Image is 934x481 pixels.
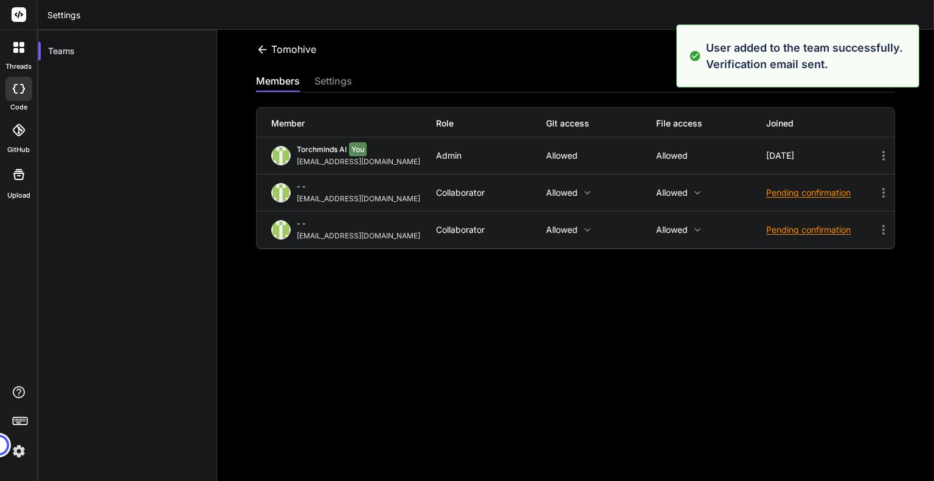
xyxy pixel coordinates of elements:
[7,145,30,155] label: GitHub
[38,38,216,64] div: Teams
[297,145,347,154] span: torchminds AI
[436,188,546,198] div: Collaborator
[9,441,29,462] img: settings
[689,40,701,72] img: alert
[297,182,306,191] span: - -
[436,117,546,130] div: Role
[7,190,30,201] label: Upload
[5,61,32,72] label: threads
[656,188,766,198] p: Allowed
[271,117,436,130] div: Member
[271,183,291,202] img: profile_image
[706,40,912,72] p: User added to the team successfully. Verification email sent.
[766,187,876,199] div: Pending confirmation
[297,231,425,241] div: [EMAIL_ADDRESS][DOMAIN_NAME]
[656,151,766,161] p: Allowed
[256,74,300,91] div: members
[271,146,291,165] img: profile_image
[656,117,766,130] div: File access
[546,225,656,235] p: Allowed
[546,188,656,198] p: Allowed
[436,225,546,235] div: Collaborator
[256,42,316,57] div: tomohive
[436,151,546,161] div: Admin
[297,157,425,167] div: [EMAIL_ADDRESS][DOMAIN_NAME]
[656,225,766,235] p: Allowed
[546,151,656,161] p: Allowed
[271,220,291,240] img: profile_image
[766,151,876,161] div: [DATE]
[766,224,876,236] div: Pending confirmation
[766,117,876,130] div: Joined
[297,194,425,204] div: [EMAIL_ADDRESS][DOMAIN_NAME]
[10,102,27,112] label: code
[349,142,367,156] span: You
[314,74,352,91] div: settings
[297,219,306,228] span: - -
[546,117,656,130] div: Git access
